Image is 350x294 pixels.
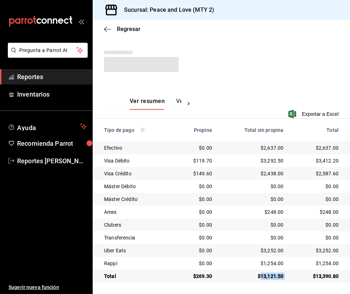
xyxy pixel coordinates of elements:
div: $13,121.50 [223,273,283,280]
div: $0.00 [223,183,283,190]
div: Amex [104,208,169,216]
div: $1,254.00 [223,260,283,267]
div: Efectivo [104,144,169,151]
div: $248.00 [295,208,339,216]
div: $0.00 [295,183,339,190]
svg: Los pagos realizados con Pay y otras terminales son montos brutos. [140,128,145,133]
div: $2,587.60 [295,170,339,177]
button: Ver pagos [176,98,203,110]
div: $0.00 [181,196,212,203]
div: Uber Eats [104,247,169,254]
div: $0.00 [295,221,339,228]
div: $149.60 [181,170,212,177]
button: Exportar a Excel [290,110,339,118]
div: Visa Débito [104,157,169,164]
div: $0.00 [223,234,283,241]
div: $0.00 [181,183,212,190]
div: $0.00 [181,144,212,151]
h3: Sucursal: Peace and Love (MTY 2) [118,6,214,14]
div: $0.00 [295,196,339,203]
div: Propina [181,127,212,133]
div: $119.70 [181,157,212,164]
div: Transferencia [104,234,169,241]
div: $2,637.00 [295,144,339,151]
span: Reportes [PERSON_NAME] [17,156,87,166]
span: Reportes [17,72,87,82]
span: Regresar [117,26,140,32]
span: Recomienda Parrot [17,139,87,148]
div: Máster Crédito [104,196,169,203]
div: $1,254.00 [295,260,339,267]
div: $0.00 [223,221,283,228]
div: navigation tabs [130,98,181,110]
div: $0.00 [181,260,212,267]
button: open_drawer_menu [78,19,84,24]
div: $0.00 [223,196,283,203]
div: Tipo de pago [104,127,169,133]
span: Ayuda [17,122,77,131]
div: $0.00 [181,247,212,254]
div: Máster Débito [104,183,169,190]
div: $0.00 [295,234,339,241]
div: Total [295,127,339,133]
div: $2,438.00 [223,170,283,177]
div: $269.30 [181,273,212,280]
div: $0.00 [181,234,212,241]
div: Clubers [104,221,169,228]
span: Pregunta a Parrot AI [19,47,77,54]
div: $13,390.80 [295,273,339,280]
button: Pregunta a Parrot AI [8,43,88,58]
div: $3,412.20 [295,157,339,164]
div: Total sin propina [223,127,283,133]
span: Inventarios [17,89,87,99]
a: Pregunta a Parrot AI [5,52,88,59]
div: $0.00 [181,221,212,228]
div: Rappi [104,260,169,267]
div: $3,292.50 [223,157,283,164]
div: Total [104,273,169,280]
button: Ver resumen [130,98,165,110]
div: $0.00 [181,208,212,216]
div: $3,252.00 [223,247,283,254]
div: $248.00 [223,208,283,216]
div: $3,252.00 [295,247,339,254]
button: Regresar [104,26,140,32]
span: Sugerir nueva función [9,284,87,291]
div: Visa Crédito [104,170,169,177]
div: $2,637.00 [223,144,283,151]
